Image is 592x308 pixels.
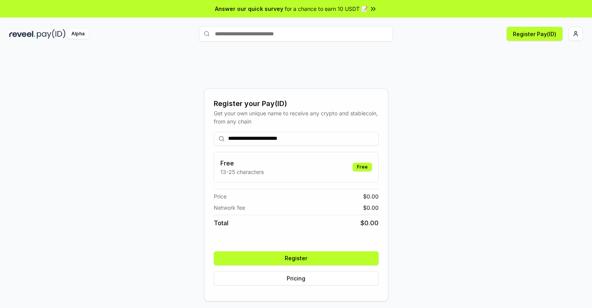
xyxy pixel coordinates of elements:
[220,168,264,176] p: 13-25 characters
[360,218,379,228] span: $ 0.00
[215,5,283,13] span: Answer our quick survey
[353,163,372,171] div: Free
[9,29,35,39] img: reveel_dark
[214,251,379,265] button: Register
[214,98,379,109] div: Register your Pay(ID)
[67,29,89,39] div: Alpha
[214,218,228,228] span: Total
[285,5,368,13] span: for a chance to earn 10 USDT 📝
[37,29,66,39] img: pay_id
[507,27,563,41] button: Register Pay(ID)
[363,204,379,212] span: $ 0.00
[214,192,227,200] span: Price
[214,204,245,212] span: Network fee
[214,109,379,125] div: Get your own unique name to receive any crypto and stablecoin, from any chain
[220,158,264,168] h3: Free
[363,192,379,200] span: $ 0.00
[214,271,379,285] button: Pricing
